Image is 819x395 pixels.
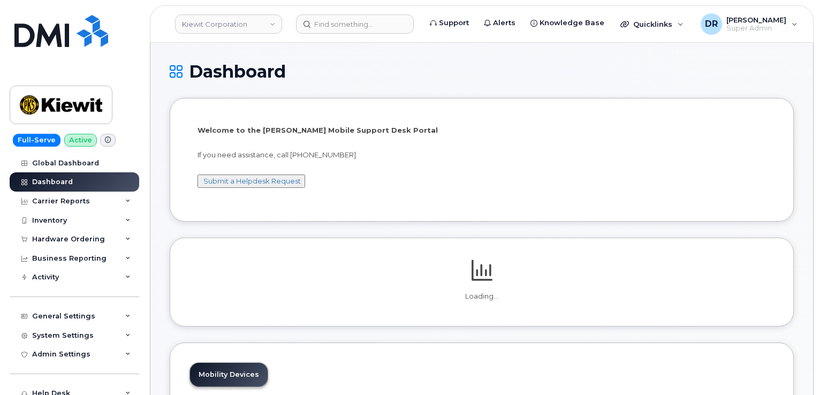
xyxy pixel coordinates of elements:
[190,363,268,386] a: Mobility Devices
[198,174,305,188] button: Submit a Helpdesk Request
[189,292,774,301] p: Loading...
[170,62,794,81] h1: Dashboard
[198,150,766,160] p: If you need assistance, call [PHONE_NUMBER]
[203,177,301,185] a: Submit a Helpdesk Request
[198,125,766,135] p: Welcome to the [PERSON_NAME] Mobile Support Desk Portal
